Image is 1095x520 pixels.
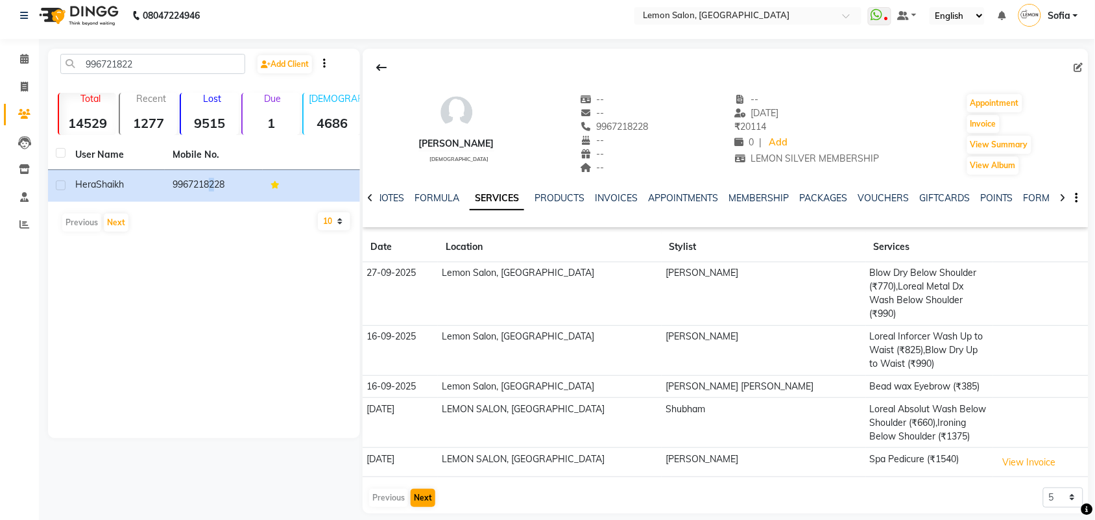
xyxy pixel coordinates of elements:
[799,192,847,204] a: PACKAGES
[980,192,1013,204] a: POINTS
[64,93,116,105] p: Total
[580,107,605,119] span: --
[662,375,866,398] td: [PERSON_NAME] [PERSON_NAME]
[866,398,993,448] td: Loreal Absolut Wash Below Shoulder (₹660),Ironing Below Shoulder (₹1375)
[304,115,361,131] strong: 4686
[580,134,605,146] span: --
[1018,4,1041,27] img: Sofia
[728,192,789,204] a: MEMBERSHIP
[580,162,605,173] span: --
[419,137,494,151] div: [PERSON_NAME]
[997,452,1062,473] button: View Invoice
[96,179,124,190] span: Shaikh
[759,136,762,149] span: |
[438,325,662,375] td: Lemon Salon, [GEOGRAPHIC_DATA]
[415,192,459,204] a: FORMULA
[866,262,993,326] td: Blow Dry Below Shoulder (₹770),Loreal Metal Dx Wash Below Shoulder (₹990)
[470,187,524,210] a: SERVICES
[580,148,605,160] span: --
[363,375,438,398] td: 16-09-2025
[967,156,1019,175] button: View Album
[186,93,238,105] p: Lost
[858,192,909,204] a: VOUCHERS
[648,192,718,204] a: APPOINTMENTS
[309,93,361,105] p: [DEMOGRAPHIC_DATA]
[967,115,1000,133] button: Invoice
[363,262,438,326] td: 27-09-2025
[363,398,438,448] td: [DATE]
[967,94,1022,112] button: Appointment
[1024,192,1056,204] a: FORMS
[1048,9,1070,23] span: Sofia
[258,55,312,73] a: Add Client
[734,153,880,164] span: LEMON SILVER MEMBERSHIP
[734,107,779,119] span: [DATE]
[438,375,662,398] td: Lemon Salon, [GEOGRAPHIC_DATA]
[75,179,96,190] span: Hera
[580,93,605,105] span: --
[580,121,649,132] span: 9967218228
[662,232,866,262] th: Stylist
[662,448,866,477] td: [PERSON_NAME]
[67,140,165,170] th: User Name
[363,448,438,477] td: [DATE]
[438,262,662,326] td: Lemon Salon, [GEOGRAPHIC_DATA]
[866,448,993,477] td: Spa Pedicure (₹1540)
[243,115,300,131] strong: 1
[59,115,116,131] strong: 14529
[438,398,662,448] td: LEMON SALON, [GEOGRAPHIC_DATA]
[438,448,662,477] td: LEMON SALON, [GEOGRAPHIC_DATA]
[181,115,238,131] strong: 9515
[60,54,245,74] input: Search by Name/Mobile/Email/Code
[120,115,177,131] strong: 1277
[363,232,438,262] th: Date
[767,134,789,152] a: Add
[125,93,177,105] p: Recent
[245,93,300,105] p: Due
[734,136,754,148] span: 0
[165,140,262,170] th: Mobile No.
[375,192,404,204] a: NOTES
[595,192,638,204] a: INVOICES
[363,325,438,375] td: 16-09-2025
[662,325,866,375] td: [PERSON_NAME]
[866,325,993,375] td: Loreal Inforcer Wash Up to Waist (₹825),Blow Dry Up to Waist (₹990)
[866,232,993,262] th: Services
[734,121,766,132] span: 20114
[734,93,759,105] span: --
[438,232,662,262] th: Location
[104,214,128,232] button: Next
[734,121,740,132] span: ₹
[165,170,262,202] td: 9967218228
[919,192,970,204] a: GIFTCARDS
[662,262,866,326] td: [PERSON_NAME]
[411,489,435,507] button: Next
[662,398,866,448] td: Shubham
[368,55,395,80] div: Back to Client
[866,375,993,398] td: Bead wax Eyebrow (₹385)
[429,156,488,162] span: [DEMOGRAPHIC_DATA]
[535,192,584,204] a: PRODUCTS
[437,93,476,132] img: avatar
[967,136,1031,154] button: View Summary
